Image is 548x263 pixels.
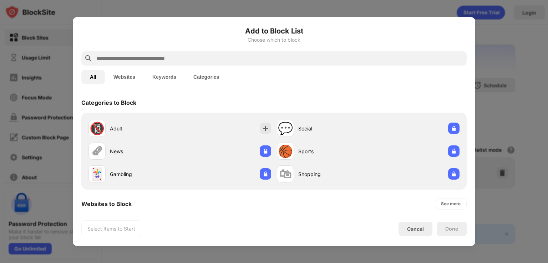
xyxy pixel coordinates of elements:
[298,125,368,132] div: Social
[279,167,291,181] div: 🛍
[84,54,93,63] img: search.svg
[87,225,135,232] div: Select Items to Start
[278,121,293,136] div: 💬
[91,144,103,159] div: 🗞
[185,70,228,84] button: Categories
[81,26,467,36] h6: Add to Block List
[144,70,185,84] button: Keywords
[110,148,180,155] div: News
[445,226,458,232] div: Done
[105,70,144,84] button: Websites
[441,200,461,207] div: See more
[90,121,105,136] div: 🔞
[81,200,132,207] div: Websites to Block
[90,167,105,181] div: 🃏
[81,37,467,43] div: Choose which to block
[298,170,368,178] div: Shopping
[110,125,180,132] div: Adult
[81,70,105,84] button: All
[407,226,424,232] div: Cancel
[110,170,180,178] div: Gambling
[278,144,293,159] div: 🏀
[81,99,136,106] div: Categories to Block
[298,148,368,155] div: Sports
